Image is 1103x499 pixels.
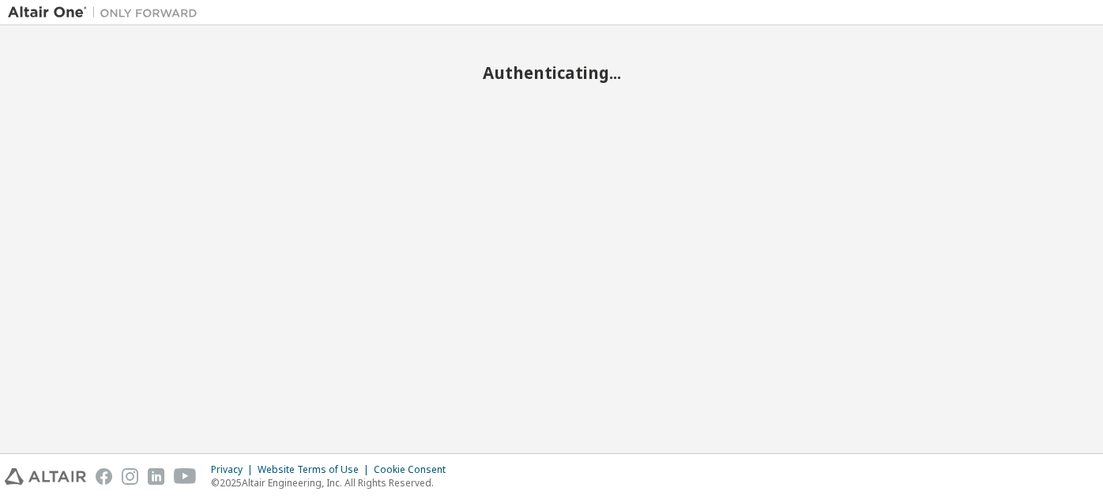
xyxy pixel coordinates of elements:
[148,468,164,485] img: linkedin.svg
[258,463,374,476] div: Website Terms of Use
[96,468,112,485] img: facebook.svg
[211,463,258,476] div: Privacy
[5,468,86,485] img: altair_logo.svg
[174,468,197,485] img: youtube.svg
[211,476,455,490] p: © 2025 Altair Engineering, Inc. All Rights Reserved.
[8,62,1095,83] h2: Authenticating...
[374,463,455,476] div: Cookie Consent
[122,468,138,485] img: instagram.svg
[8,5,205,21] img: Altair One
